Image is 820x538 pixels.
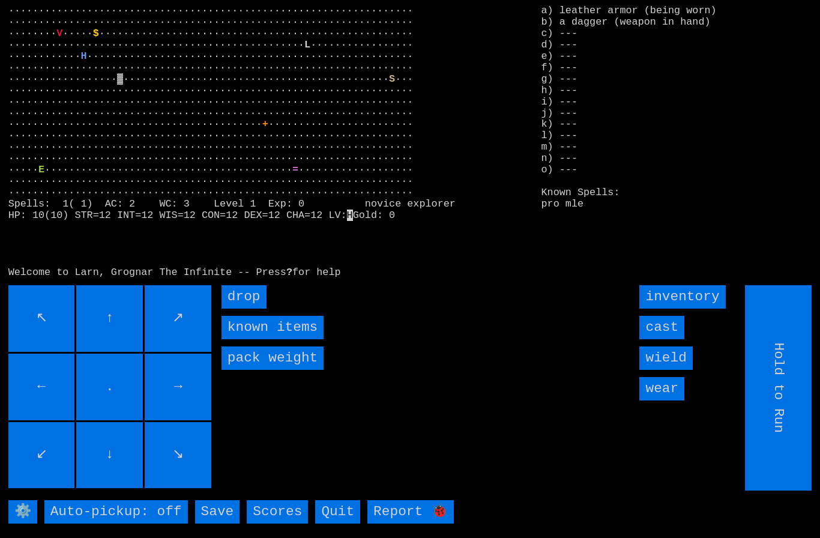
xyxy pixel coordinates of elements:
[38,164,44,175] font: E
[639,377,684,400] input: wear
[222,285,267,309] input: drop
[541,5,812,167] stats: a) leather armor (being worn) b) a dagger (weapon in hand) c) --- d) --- e) --- f) --- g) --- h) ...
[8,354,75,420] input: ←
[347,210,353,221] mark: H
[8,5,525,274] larn: ··································································· ·····························...
[315,500,360,524] input: Quit
[292,164,298,175] font: =
[56,28,62,39] font: V
[222,316,324,339] input: known items
[286,267,292,278] b: ?
[262,118,268,130] font: +
[81,50,87,62] font: H
[145,422,211,489] input: ↘
[145,354,211,420] input: →
[639,316,684,339] input: cast
[145,285,211,352] input: ↗
[247,500,308,524] input: Scores
[639,285,725,309] input: inventory
[639,346,692,370] input: wield
[8,285,75,352] input: ↖
[222,346,324,370] input: pack weight
[367,500,454,524] input: Report 🐞
[8,500,37,524] input: ⚙️
[746,285,812,491] input: Hold to Run
[76,422,143,489] input: ↓
[389,73,395,85] font: S
[195,500,240,524] input: Save
[8,422,75,489] input: ↙
[304,39,310,50] font: L
[76,354,143,420] input: .
[93,28,99,39] font: $
[76,285,143,352] input: ↑
[44,500,188,524] input: Auto-pickup: off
